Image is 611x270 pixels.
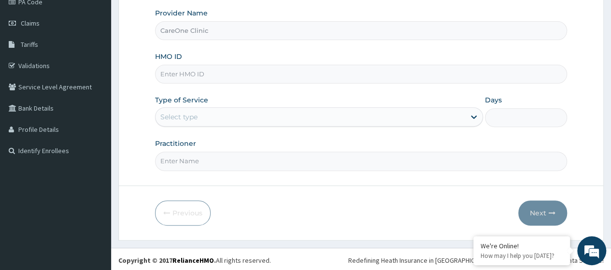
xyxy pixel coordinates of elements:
div: Redefining Heath Insurance in [GEOGRAPHIC_DATA] using Telemedicine and Data Science! [348,256,604,265]
button: Previous [155,200,211,226]
img: d_794563401_company_1708531726252_794563401 [18,48,39,72]
span: We're online! [56,76,133,174]
div: We're Online! [481,242,563,250]
label: Practitioner [155,139,196,148]
div: Minimize live chat window [158,5,182,28]
input: Enter Name [155,152,567,171]
textarea: Type your message and hit 'Enter' [5,173,184,207]
span: Tariffs [21,40,38,49]
label: Provider Name [155,8,208,18]
div: Select type [160,112,198,122]
div: Chat with us now [50,54,162,67]
strong: Copyright © 2017 . [118,256,216,265]
button: Next [518,200,567,226]
span: Claims [21,19,40,28]
label: Type of Service [155,95,208,105]
input: Enter HMO ID [155,65,567,84]
label: Days [485,95,502,105]
a: RelianceHMO [172,256,214,265]
label: HMO ID [155,52,182,61]
p: How may I help you today? [481,252,563,260]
